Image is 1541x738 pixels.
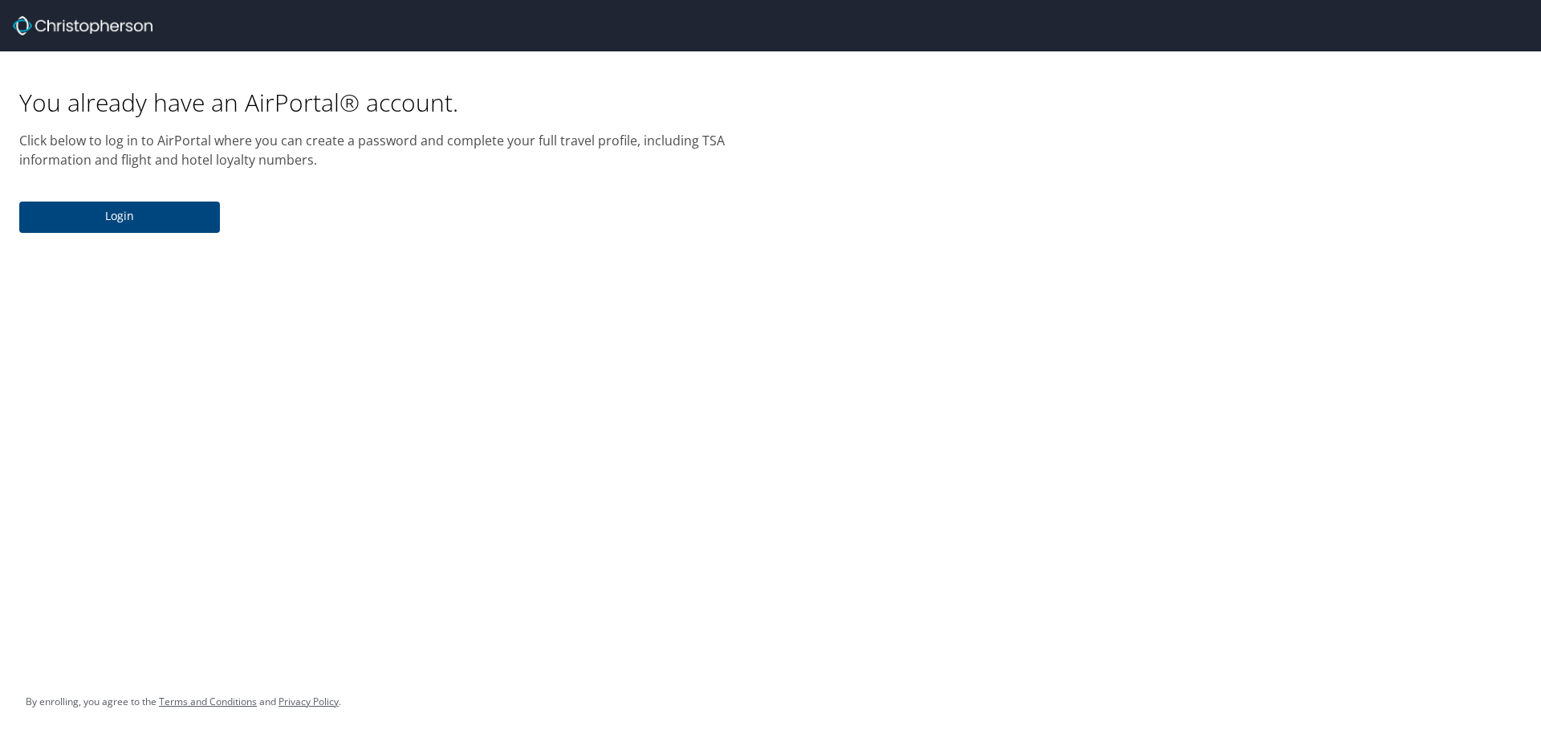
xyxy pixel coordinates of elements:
span: Login [32,206,207,226]
a: Privacy Policy [279,695,339,708]
div: By enrolling, you agree to the and . [26,682,341,722]
a: Terms and Conditions [159,695,257,708]
h1: You already have an AirPortal® account. [19,87,751,118]
button: Login [19,202,220,233]
p: Click below to log in to AirPortal where you can create a password and complete your full travel ... [19,131,751,169]
img: cbt logo [13,16,152,35]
